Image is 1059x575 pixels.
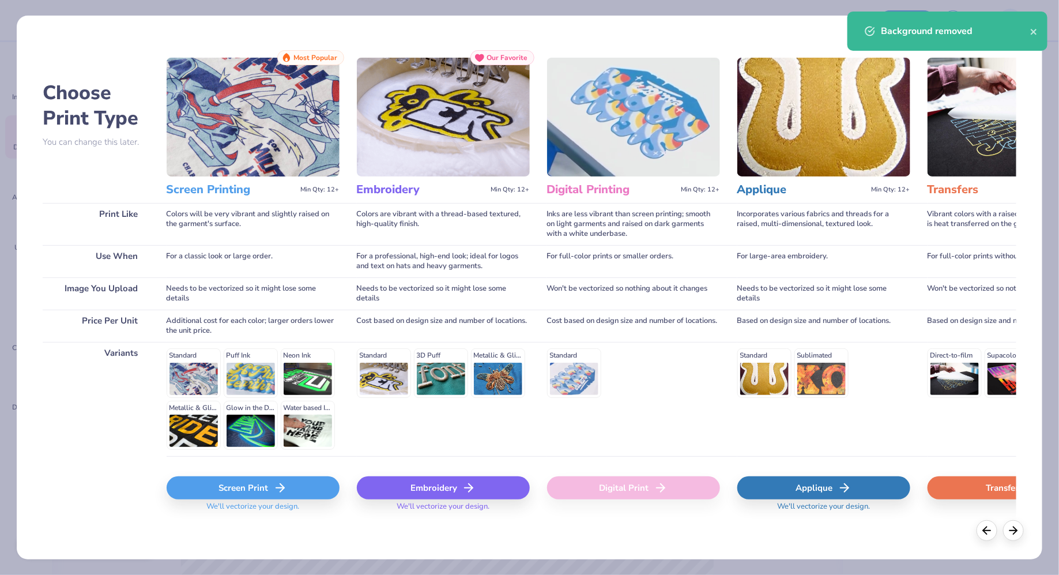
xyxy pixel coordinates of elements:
span: Most Popular [294,54,338,62]
div: Cost based on design size and number of locations. [357,310,530,342]
span: We'll vectorize your design. [772,502,875,518]
div: Embroidery [357,476,530,499]
div: For full-color prints or smaller orders. [547,245,720,277]
h2: Choose Print Type [43,80,149,131]
div: For a classic look or large order. [167,245,340,277]
div: Needs to be vectorized so it might lose some details [167,277,340,310]
p: You can change this later. [43,137,149,147]
div: Won't be vectorized so nothing about it changes [547,277,720,310]
div: For large-area embroidery. [737,245,910,277]
div: Incorporates various fabrics and threads for a raised, multi-dimensional, textured look. [737,203,910,245]
div: Cost based on design size and number of locations. [547,310,720,342]
div: Inks are less vibrant than screen printing; smooth on light garments and raised on dark garments ... [547,203,720,245]
div: Digital Print [547,476,720,499]
div: Print Like [43,203,149,245]
span: Min Qty: 12+ [872,186,910,194]
div: Additional cost for each color; larger orders lower the unit price. [167,310,340,342]
div: Price Per Unit [43,310,149,342]
img: Applique [737,58,910,176]
div: Background removed [881,24,1030,38]
div: Needs to be vectorized so it might lose some details [357,277,530,310]
h3: Digital Printing [547,182,677,197]
div: Needs to be vectorized so it might lose some details [737,277,910,310]
div: Colors are vibrant with a thread-based textured, high-quality finish. [357,203,530,245]
div: Image You Upload [43,277,149,310]
div: Use When [43,245,149,277]
h3: Screen Printing [167,182,296,197]
span: Our Favorite [487,54,528,62]
span: We'll vectorize your design. [392,502,494,518]
div: Applique [737,476,910,499]
img: Embroidery [357,58,530,176]
img: Screen Printing [167,58,340,176]
div: Variants [43,342,149,456]
h3: Embroidery [357,182,487,197]
button: close [1030,24,1038,38]
div: For a professional, high-end look; ideal for logos and text on hats and heavy garments. [357,245,530,277]
div: Screen Print [167,476,340,499]
div: Based on design size and number of locations. [737,310,910,342]
img: Digital Printing [547,58,720,176]
div: Colors will be very vibrant and slightly raised on the garment's surface. [167,203,340,245]
span: Min Qty: 12+ [301,186,340,194]
span: Min Qty: 12+ [491,186,530,194]
span: We'll vectorize your design. [202,502,304,518]
span: Min Qty: 12+ [681,186,720,194]
h3: Applique [737,182,867,197]
h3: Transfers [928,182,1057,197]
